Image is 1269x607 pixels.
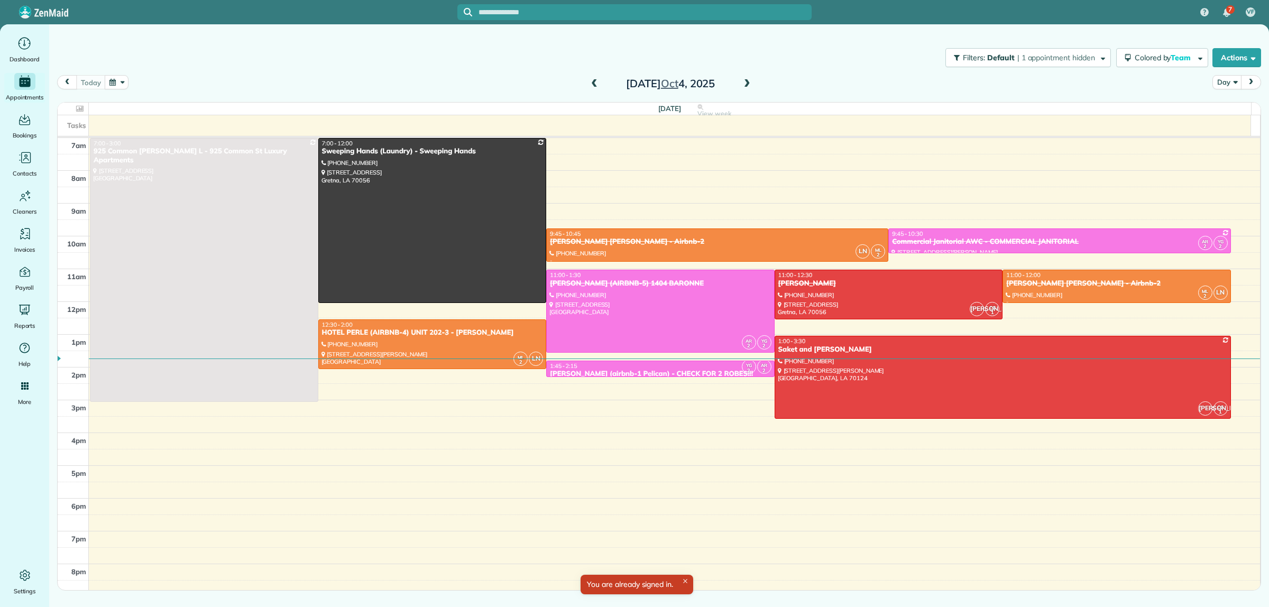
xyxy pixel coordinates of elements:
[761,362,767,368] span: AR
[529,352,543,366] span: LN
[13,206,36,217] span: Cleaners
[604,78,737,89] h2: [DATE] 4, 2025
[13,130,37,141] span: Bookings
[4,149,45,179] a: Contacts
[1212,48,1261,67] button: Actions
[71,502,86,510] span: 6pm
[322,321,353,328] span: 12:30 - 2:00
[4,111,45,141] a: Bookings
[15,282,34,293] span: Payroll
[550,230,581,237] span: 9:45 - 10:45
[6,92,44,103] span: Appointments
[14,320,35,331] span: Reports
[4,301,45,331] a: Reports
[1214,407,1227,417] small: 1
[4,73,45,103] a: Appointments
[1135,53,1194,62] span: Colored by
[989,305,996,310] span: CG
[514,357,527,367] small: 2
[1116,48,1208,67] button: Colored byTeam
[746,362,752,368] span: YG
[93,147,315,165] div: 925 Common [PERSON_NAME] L - 925 Common St Luxury Apartments
[1214,242,1227,252] small: 2
[19,358,31,369] span: Help
[1213,286,1228,300] span: LN
[778,337,806,345] span: 1:00 - 3:30
[1241,75,1261,89] button: next
[13,168,36,179] span: Contacts
[549,370,771,379] div: [PERSON_NAME] (airbnb-1 Pelican) - CHECK FOR 2 ROBES!!!
[71,174,86,182] span: 8am
[1006,271,1041,279] span: 11:00 - 12:00
[76,75,105,89] button: today
[549,279,771,288] div: [PERSON_NAME] (AIRBNB-5) 1404 BARONNE
[1199,242,1212,252] small: 2
[746,338,752,344] span: AR
[875,247,881,253] span: ML
[778,345,1228,354] div: Saket and [PERSON_NAME]
[1171,53,1192,62] span: Team
[71,403,86,412] span: 3pm
[940,48,1110,67] a: Filters: Default | 1 appointment hidden
[14,244,35,255] span: Invoices
[518,354,524,360] span: ML
[457,8,472,16] button: Focus search
[71,567,86,576] span: 8pm
[71,469,86,477] span: 5pm
[67,272,86,281] span: 11am
[1212,75,1242,89] button: Day
[67,305,86,314] span: 12pm
[322,140,353,147] span: 7:00 - 12:00
[14,586,36,596] span: Settings
[1218,238,1224,244] span: YG
[71,338,86,346] span: 1pm
[321,328,544,337] div: HOTEL PERLE (AIRBNB-4) UNIT 202-3 - [PERSON_NAME]
[549,237,885,246] div: [PERSON_NAME] [PERSON_NAME] - Airbnb-2
[871,250,885,260] small: 2
[986,308,999,318] small: 1
[57,75,77,89] button: prev
[464,8,472,16] svg: Focus search
[4,263,45,293] a: Payroll
[71,207,86,215] span: 9am
[321,147,544,156] div: Sweeping Hands (Laundry) - Sweeping Hands
[963,53,985,62] span: Filters:
[661,77,678,90] span: Oct
[1216,1,1238,24] div: 7 unread notifications
[4,225,45,255] a: Invoices
[742,366,756,376] small: 2
[1017,53,1095,62] span: | 1 appointment hidden
[970,302,984,316] span: [PERSON_NAME]
[18,397,31,407] span: More
[945,48,1110,67] button: Filters: Default | 1 appointment hidden
[1198,401,1212,416] span: [PERSON_NAME]
[758,341,771,351] small: 2
[1228,5,1232,14] span: 7
[856,244,870,259] span: LN
[742,341,756,351] small: 2
[4,339,45,369] a: Help
[4,187,45,217] a: Cleaners
[4,567,45,596] a: Settings
[71,371,86,379] span: 2pm
[658,104,681,113] span: [DATE]
[758,366,771,376] small: 2
[1247,8,1254,16] span: VF
[778,271,813,279] span: 11:00 - 12:30
[71,436,86,445] span: 4pm
[4,35,45,65] a: Dashboard
[778,279,1000,288] div: [PERSON_NAME]
[891,237,1227,246] div: Commercial Janitorial AWC - COMMERCIAL JANITORIAL
[71,535,86,543] span: 7pm
[892,230,923,237] span: 9:45 - 10:30
[1202,238,1208,244] span: AR
[1199,291,1212,301] small: 2
[1006,279,1228,288] div: [PERSON_NAME] [PERSON_NAME] - Airbnb-2
[581,575,693,594] div: You are already signed in.
[550,362,577,370] span: 1:45 - 2:15
[10,54,40,65] span: Dashboard
[67,240,86,248] span: 10am
[1202,288,1208,294] span: ML
[71,141,86,150] span: 7am
[67,121,86,130] span: Tasks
